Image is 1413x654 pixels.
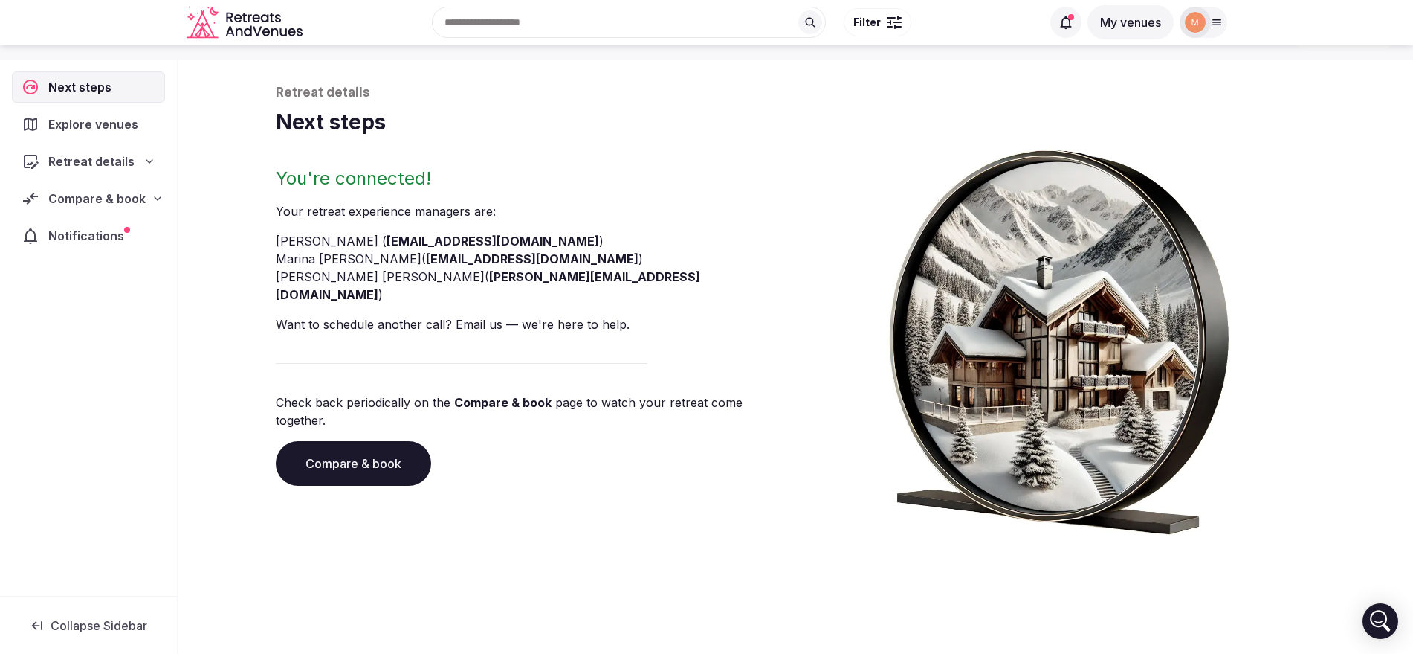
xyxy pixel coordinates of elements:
[51,618,147,633] span: Collapse Sidebar
[276,108,1316,137] h1: Next steps
[1087,15,1174,30] a: My venues
[454,395,552,410] a: Compare & book
[276,315,790,333] p: Want to schedule another call? Email us — we're here to help.
[48,78,117,96] span: Next steps
[276,268,790,304] li: [PERSON_NAME] [PERSON_NAME] ( )
[844,8,911,36] button: Filter
[1087,5,1174,39] button: My venues
[276,232,790,250] li: [PERSON_NAME] ( )
[187,6,305,39] a: Visit the homepage
[48,115,144,133] span: Explore venues
[12,609,165,642] button: Collapse Sidebar
[48,153,135,170] span: Retreat details
[276,167,790,190] h2: You're connected!
[861,137,1257,535] img: Winter chalet retreat in picture frame
[48,227,130,245] span: Notifications
[276,441,431,486] a: Compare & book
[1185,12,1206,33] img: marina
[1362,603,1398,639] div: Open Intercom Messenger
[12,220,165,251] a: Notifications
[276,394,790,429] p: Check back periodically on the page to watch your retreat come together.
[276,84,1316,102] p: Retreat details
[276,202,790,220] p: Your retreat experience manager s are :
[276,250,790,268] li: Marina [PERSON_NAME] ( )
[387,234,599,249] a: [EMAIL_ADDRESS][DOMAIN_NAME]
[426,251,638,266] a: [EMAIL_ADDRESS][DOMAIN_NAME]
[187,6,305,39] svg: Retreats and Venues company logo
[12,71,165,103] a: Next steps
[276,269,700,302] a: [PERSON_NAME][EMAIL_ADDRESS][DOMAIN_NAME]
[853,15,881,30] span: Filter
[12,109,165,140] a: Explore venues
[48,190,146,208] span: Compare & book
